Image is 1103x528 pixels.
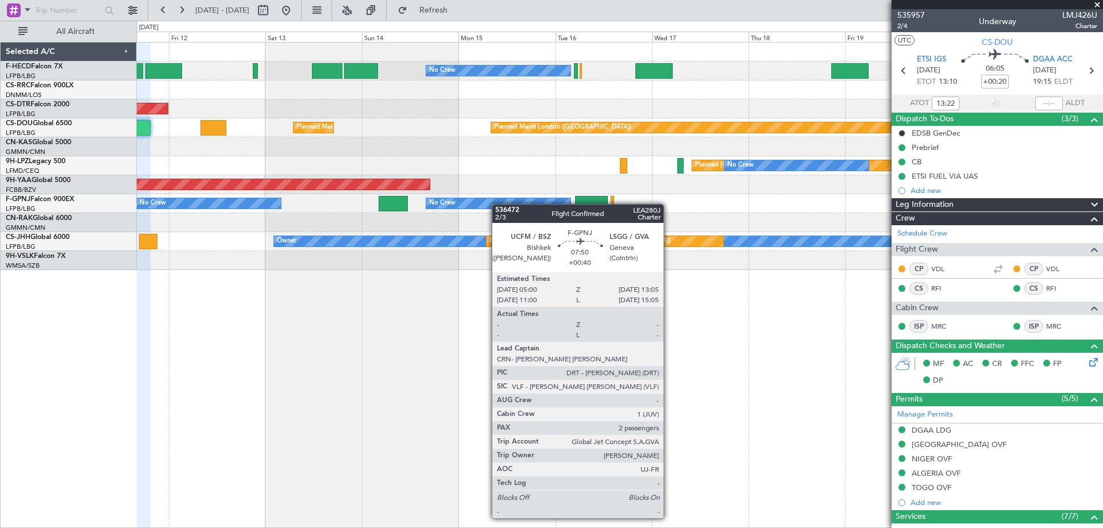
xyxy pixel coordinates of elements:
div: Sat 13 [265,32,362,42]
span: 9H-YAA [6,177,32,184]
a: LFPB/LBG [6,205,36,213]
div: Fri 12 [169,32,265,42]
span: (3/3) [1062,113,1078,125]
a: DNMM/LOS [6,91,41,99]
span: FFC [1021,359,1034,370]
span: ATOT [910,98,929,109]
span: CS-DTR [6,101,30,108]
span: Permits [896,393,923,406]
a: LFPB/LBG [6,110,36,118]
div: Planned Maint [GEOGRAPHIC_DATA] ([GEOGRAPHIC_DATA]) [296,119,477,136]
span: 9H-VSLK [6,253,34,260]
input: --:-- [1035,97,1063,110]
div: Wed 17 [652,32,749,42]
span: 9H-LPZ [6,158,29,165]
span: Services [896,510,925,523]
span: CR [992,359,1002,370]
span: Charter [1062,21,1097,31]
span: [DATE] [1033,65,1056,76]
span: ETSI IGS [917,54,946,65]
span: Leg Information [896,198,954,211]
div: Owner [277,233,296,250]
input: Trip Number [35,2,101,19]
a: F-HECDFalcon 7X [6,63,63,70]
div: CP [909,263,928,275]
span: CN-RAK [6,215,33,222]
span: CS-DOU [982,36,1013,48]
span: FP [1053,359,1062,370]
a: CS-DTRFalcon 2000 [6,101,70,108]
span: CS-RRC [6,82,30,89]
a: Schedule Crew [897,228,947,240]
div: Planned [GEOGRAPHIC_DATA] ([GEOGRAPHIC_DATA]) [695,157,858,174]
span: CN-KAS [6,139,32,146]
span: ETOT [917,76,936,88]
div: Prebrief [912,142,939,152]
span: Refresh [410,6,458,14]
span: Dispatch Checks and Weather [896,340,1005,353]
span: DGAA ACC [1033,54,1073,65]
a: LFMD/CEQ [6,167,39,175]
a: 9H-LPZLegacy 500 [6,158,65,165]
span: DP [933,375,943,387]
span: MF [933,359,944,370]
div: CB [912,157,921,167]
a: WMSA/SZB [6,261,40,270]
span: F-HECD [6,63,31,70]
div: Thu 18 [749,32,845,42]
a: LFPB/LBG [6,72,36,80]
span: ALDT [1066,98,1085,109]
button: Refresh [392,1,461,20]
div: EDSB GenDec [912,128,960,138]
a: 9H-YAAGlobal 5000 [6,177,71,184]
span: 13:10 [939,76,957,88]
a: LFPB/LBG [6,242,36,251]
a: CN-RAKGlobal 6000 [6,215,72,222]
span: F-GPNJ [6,196,30,203]
a: RFI [1046,283,1072,294]
a: GMMN/CMN [6,223,45,232]
div: No Crew [727,157,754,174]
div: Tue 16 [556,32,652,42]
span: Flight Crew [896,243,938,256]
span: (5/5) [1062,392,1078,404]
span: [DATE] [917,65,940,76]
a: CS-DOUGlobal 6500 [6,120,72,127]
div: ALGERIA OVF [912,468,961,478]
a: CS-JHHGlobal 6000 [6,234,70,241]
span: CS-JHH [6,234,30,241]
span: ELDT [1054,76,1073,88]
a: VDL [1046,264,1072,274]
div: CS [909,282,928,295]
a: CN-KASGlobal 5000 [6,139,71,146]
div: Add new [911,498,1097,507]
div: TOGO OVF [912,483,951,492]
div: NIGER OVF [912,454,952,464]
input: --:-- [932,97,959,110]
span: Crew [896,212,915,225]
a: FCBB/BZV [6,186,36,194]
span: 06:05 [986,63,1004,75]
a: LFPB/LBG [6,129,36,137]
a: RFI [931,283,957,294]
span: All Aircraft [30,28,121,36]
div: Planned Maint London ([GEOGRAPHIC_DATA]) [494,119,631,136]
div: Planned Maint [GEOGRAPHIC_DATA] ([GEOGRAPHIC_DATA]) [489,233,670,250]
a: MRC [1046,321,1072,332]
span: LMJ426U [1062,9,1097,21]
div: No Crew [429,62,456,79]
div: No Crew [429,195,456,212]
span: Dispatch To-Dos [896,113,954,126]
span: (7/7) [1062,510,1078,522]
div: Underway [979,16,1016,28]
div: Fri 19 [845,32,942,42]
span: AC [963,359,973,370]
span: 535957 [897,9,925,21]
div: DGAA LDG [912,425,951,435]
button: All Aircraft [13,22,125,41]
div: Sun 14 [362,32,458,42]
a: GMMN/CMN [6,148,45,156]
div: ETSI FUEL VIA UAS [912,171,978,181]
div: [GEOGRAPHIC_DATA] OVF [912,440,1006,449]
a: F-GPNJFalcon 900EX [6,196,74,203]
